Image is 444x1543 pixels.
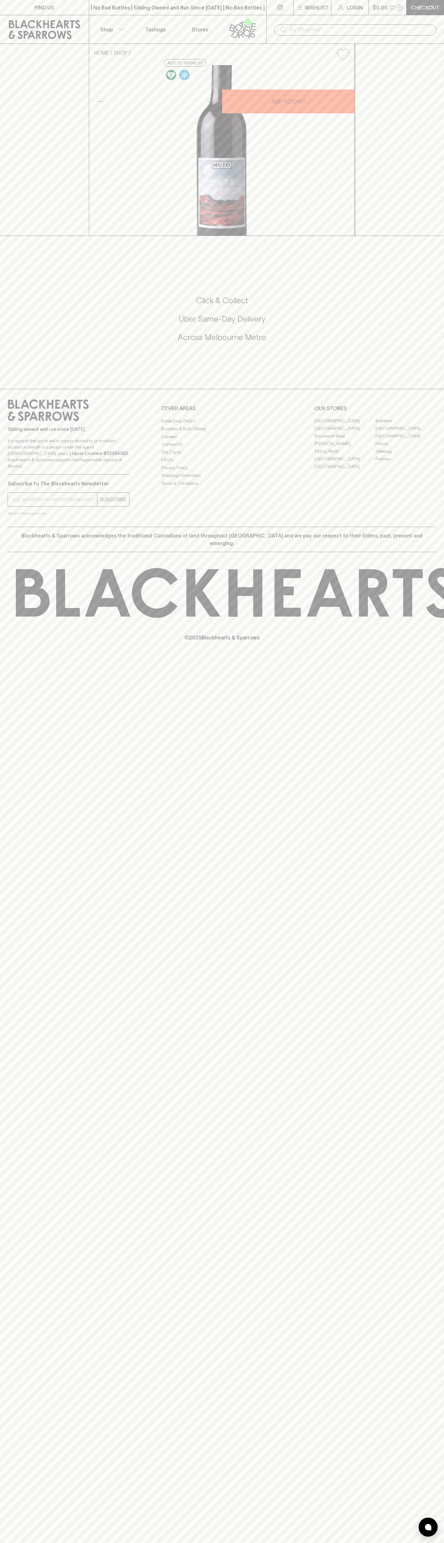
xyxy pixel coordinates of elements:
[8,332,436,343] h5: Across Melbourne Metro
[315,404,436,412] p: OUR STORES
[8,510,129,517] p: We will never spam you
[315,463,375,471] a: [GEOGRAPHIC_DATA]
[289,25,431,35] input: Try "Pinot noir"
[161,472,283,479] a: Shipping Information
[179,70,189,80] img: Chilled Red
[8,270,436,376] div: Call to action block
[161,433,283,440] a: Careers
[272,98,306,105] p: ADD TO CART
[375,440,436,448] a: Fitzroy
[178,68,191,82] a: Wonderful as is, but a slight chill will enhance the aromatics and give it a beautiful crunch.
[178,15,222,43] a: Stores
[100,26,113,33] p: Shop
[375,432,436,440] a: [GEOGRAPHIC_DATA]
[161,441,283,448] a: Contact Us
[315,417,375,425] a: [GEOGRAPHIC_DATA]
[373,4,388,11] p: $0.00
[411,4,440,11] p: Checkout
[164,68,178,82] a: Made without the use of any animal products.
[100,496,127,503] p: SUBSCRIBE
[13,494,97,504] input: e.g. jane@blackheartsandsparrows.com.au
[94,50,109,56] a: HOME
[315,425,375,432] a: [GEOGRAPHIC_DATA]
[161,404,283,412] p: OTHER AREAS
[8,438,129,469] p: It is against the law to sell or supply alcohol to, or to obtain alcohol on behalf of a person un...
[375,448,436,455] a: Geelong
[375,417,436,425] a: Braddon
[166,70,176,80] img: Vegan
[425,1524,431,1530] img: bubble-icon
[133,15,178,43] a: Tastings
[35,4,54,11] p: FIND US
[161,479,283,487] a: Terms & Conditions
[375,425,436,432] a: [GEOGRAPHIC_DATA]
[161,448,283,456] a: Gift Cards
[89,65,355,236] img: 40938.png
[164,59,206,67] button: Add to wishlist
[8,295,436,306] h5: Click & Collect
[89,15,134,43] button: Shop
[161,425,283,433] a: Business & Bulk Gifting
[315,455,375,463] a: [GEOGRAPHIC_DATA]
[305,4,329,11] p: Wishlist
[8,426,129,432] p: Sibling owned and run since [DATE]
[192,26,208,33] p: Stores
[97,493,129,506] button: SUBSCRIBE
[375,455,436,463] a: Prahran
[315,448,375,455] a: Fitzroy North
[315,432,375,440] a: Brunswick West
[145,26,166,33] p: Tastings
[161,456,283,464] a: FAQ's
[347,4,363,11] p: Login
[398,6,401,9] p: 0
[70,451,128,456] strong: Liquor License #32064953
[114,50,127,56] a: SHOP
[8,480,129,487] p: Subscribe to The Blackhearts Newsletter
[161,464,283,471] a: Privacy Policy
[315,440,375,448] a: [PERSON_NAME]
[161,417,283,425] a: Bottle Drop FAQ's
[12,532,432,547] p: Blackhearts & Sparrows acknowledges the traditional Custodians of land throughout [GEOGRAPHIC_DAT...
[8,314,436,324] h5: Uber Same-Day Delivery
[222,90,355,113] button: ADD TO CART
[335,46,352,63] button: Add to wishlist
